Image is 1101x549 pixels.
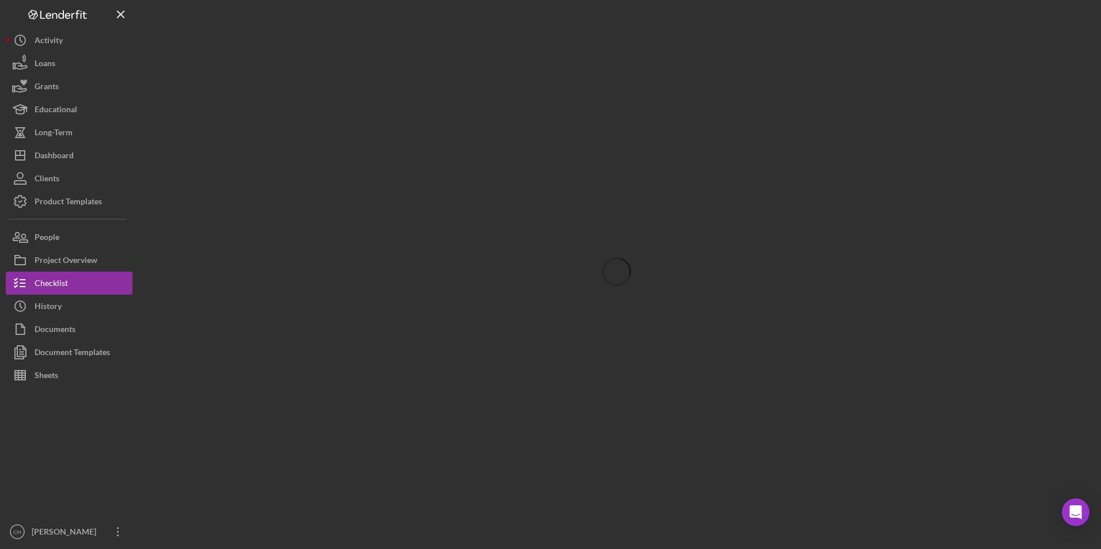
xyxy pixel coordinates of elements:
div: Open Intercom Messenger [1062,498,1089,526]
button: Dashboard [6,144,132,167]
button: Clients [6,167,132,190]
button: Long-Term [6,121,132,144]
div: Clients [35,167,59,193]
div: Loans [35,52,55,78]
div: Document Templates [35,341,110,367]
button: Checklist [6,272,132,295]
div: Checklist [35,272,68,298]
button: People [6,226,132,249]
div: Long-Term [35,121,73,147]
div: Educational [35,98,77,124]
div: History [35,295,62,321]
button: Documents [6,318,132,341]
div: Grants [35,75,59,101]
div: Dashboard [35,144,74,170]
button: Activity [6,29,132,52]
button: Sheets [6,364,132,387]
div: Product Templates [35,190,102,216]
button: Document Templates [6,341,132,364]
button: Educational [6,98,132,121]
button: Product Templates [6,190,132,213]
div: People [35,226,59,251]
div: Documents [35,318,75,344]
button: Grants [6,75,132,98]
button: CH[PERSON_NAME] [6,520,132,543]
div: [PERSON_NAME] [29,520,104,546]
button: Loans [6,52,132,75]
button: Project Overview [6,249,132,272]
div: Activity [35,29,63,55]
div: Sheets [35,364,58,390]
div: Project Overview [35,249,97,274]
button: History [6,295,132,318]
text: CH [13,529,21,535]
